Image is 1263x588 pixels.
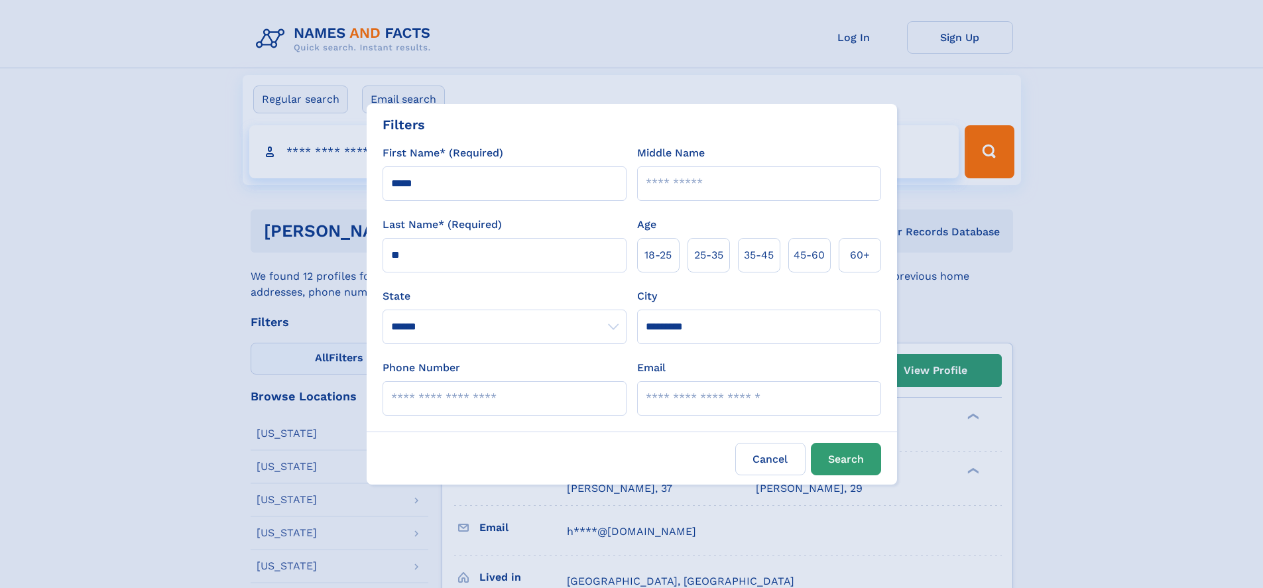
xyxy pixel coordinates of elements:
span: 25‑35 [694,247,723,263]
label: Last Name* (Required) [383,217,502,233]
span: 60+ [850,247,870,263]
label: State [383,288,627,304]
label: City [637,288,657,304]
label: Age [637,217,656,233]
span: 18‑25 [644,247,672,263]
label: Cancel [735,443,806,475]
label: Middle Name [637,145,705,161]
span: 45‑60 [794,247,825,263]
button: Search [811,443,881,475]
div: Filters [383,115,425,135]
label: First Name* (Required) [383,145,503,161]
span: 35‑45 [744,247,774,263]
label: Phone Number [383,360,460,376]
label: Email [637,360,666,376]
